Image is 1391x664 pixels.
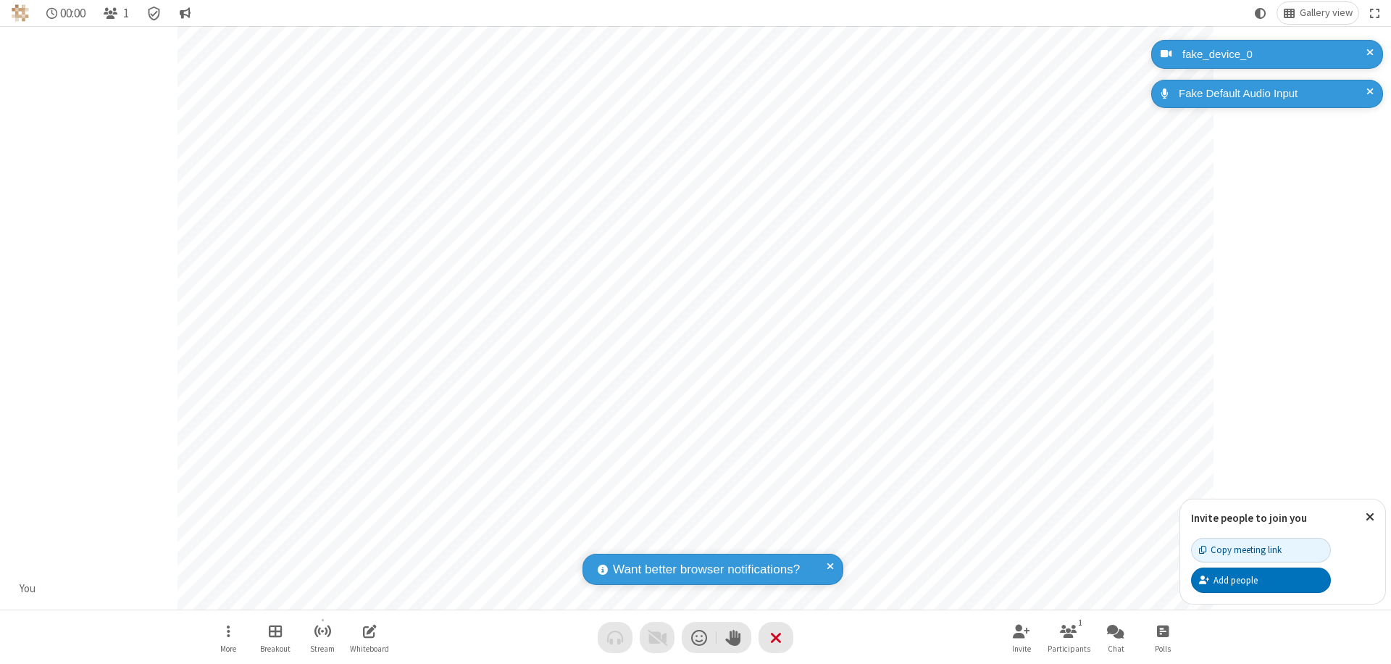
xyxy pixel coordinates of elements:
[310,644,335,653] span: Stream
[220,644,236,653] span: More
[1191,568,1331,592] button: Add people
[1047,617,1090,658] button: Open participant list
[1012,644,1031,653] span: Invite
[97,2,135,24] button: Open participant list
[1277,2,1358,24] button: Change layout
[1174,86,1372,102] div: Fake Default Audio Input
[1191,538,1331,563] button: Copy meeting link
[1364,2,1386,24] button: Fullscreen
[206,617,250,658] button: Open menu
[1191,511,1307,525] label: Invite people to join you
[254,617,297,658] button: Manage Breakout Rooms
[350,644,389,653] span: Whiteboard
[1074,616,1087,629] div: 1
[1249,2,1272,24] button: Using system theme
[60,7,85,20] span: 00:00
[348,617,391,658] button: Open shared whiteboard
[640,622,674,653] button: Video
[1141,617,1185,658] button: Open poll
[260,644,291,653] span: Breakout
[1355,499,1385,535] button: Close popover
[759,622,793,653] button: End or leave meeting
[1108,644,1124,653] span: Chat
[173,2,196,24] button: Conversation
[1155,644,1171,653] span: Polls
[1048,644,1090,653] span: Participants
[141,2,168,24] div: Meeting details Encryption enabled
[301,617,344,658] button: Start streaming
[1199,543,1282,557] div: Copy meeting link
[1300,7,1353,19] span: Gallery view
[123,7,129,20] span: 1
[14,581,41,597] div: You
[613,560,800,579] span: Want better browser notifications?
[1094,617,1137,658] button: Open chat
[41,2,92,24] div: Timer
[717,622,751,653] button: Raise hand
[1177,46,1372,63] div: fake_device_0
[12,4,29,22] img: QA Selenium DO NOT DELETE OR CHANGE
[598,622,632,653] button: Audio problem - check your Internet connection or call by phone
[682,622,717,653] button: Send a reaction
[1000,617,1043,658] button: Invite participants (⌘+Shift+I)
